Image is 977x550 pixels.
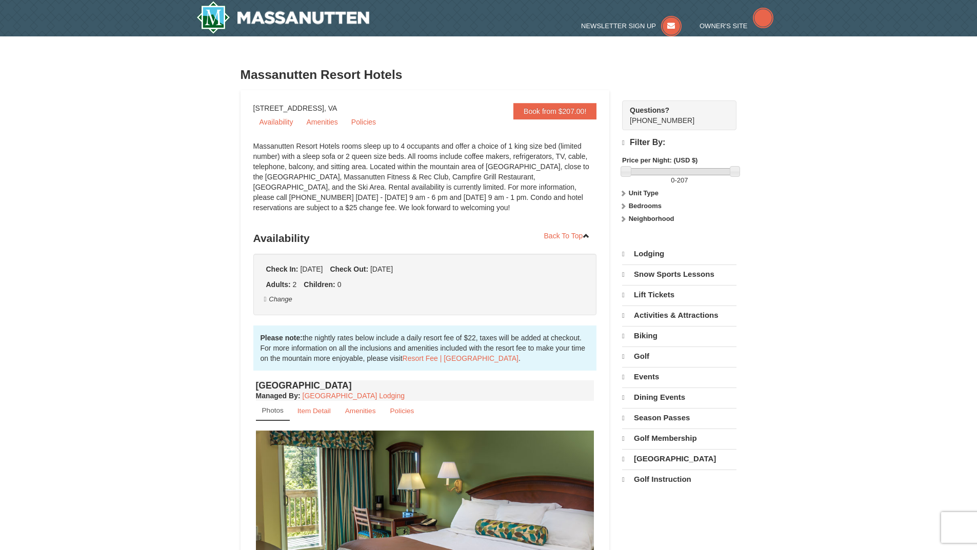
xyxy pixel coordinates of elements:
a: Events [622,367,736,386]
a: Biking [622,326,736,345]
span: 0 [671,176,674,184]
span: 0 [337,280,342,289]
small: Item Detail [297,407,331,415]
small: Photos [262,406,284,414]
label: - [622,175,736,186]
a: Amenities [338,401,383,421]
a: Lift Tickets [622,285,736,304]
a: Policies [345,114,382,130]
button: Change [264,294,293,305]
span: 2 [293,280,297,289]
span: [DATE] [300,265,323,273]
strong: Children: [304,280,335,289]
a: Photos [256,401,290,421]
strong: : [256,392,301,400]
h3: Massanutten Resort Hotels [241,65,737,85]
span: [DATE] [370,265,393,273]
a: Massanutten Resort [196,1,370,34]
a: Activities & Attractions [622,305,736,325]
span: Managed By [256,392,298,400]
a: Availability [253,114,300,130]
span: Owner's Site [700,22,748,30]
a: Golf Instruction [622,470,736,489]
a: Snow Sports Lessons [622,264,736,284]
strong: Questions? [630,106,669,114]
span: Newsletter Sign Up [581,22,656,30]
a: Lodging [622,245,736,263]
small: Policies [390,407,414,415]
a: Policies [383,401,421,421]
a: Owner's Site [700,22,773,30]
a: Amenities [300,114,344,130]
h3: Availability [253,228,597,249]
a: Back To Top [537,228,597,243]
a: Dining Events [622,388,736,407]
a: Golf Membership [622,429,736,448]
h4: Filter By: [622,138,736,148]
a: [GEOGRAPHIC_DATA] [622,449,736,468]
span: [PHONE_NUMBER] [630,105,718,125]
strong: Please note: [261,334,303,342]
span: 207 [677,176,688,184]
small: Amenities [345,407,376,415]
a: Book from $207.00! [513,103,596,119]
h4: [GEOGRAPHIC_DATA] [256,380,594,391]
div: the nightly rates below include a daily resort fee of $22, taxes will be added at checkout. For m... [253,325,597,371]
strong: Price per Night: (USD $) [622,156,697,164]
strong: Check Out: [330,265,368,273]
div: Massanutten Resort Hotels rooms sleep up to 4 occupants and offer a choice of 1 king size bed (li... [253,141,597,223]
a: Golf [622,347,736,366]
a: [GEOGRAPHIC_DATA] Lodging [303,392,405,400]
a: Item Detail [291,401,337,421]
a: Newsletter Sign Up [581,22,682,30]
a: Resort Fee | [GEOGRAPHIC_DATA] [403,354,519,362]
strong: Neighborhood [629,215,674,222]
strong: Check In: [266,265,298,273]
strong: Unit Type [629,189,659,197]
strong: Adults: [266,280,291,289]
img: Massanutten Resort Logo [196,1,370,34]
strong: Bedrooms [629,202,662,210]
a: Season Passes [622,408,736,427]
